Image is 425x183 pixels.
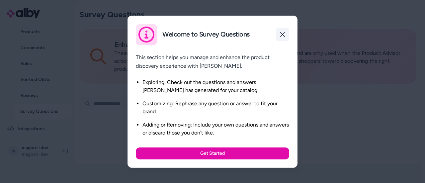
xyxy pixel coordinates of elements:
button: Get Started [136,147,289,159]
li: Exploring: Check out the questions and answers [PERSON_NAME] has generated for your catalog. [142,78,289,94]
li: Customizing: Rephrase any question or answer to fit your brand. [142,100,289,116]
p: This section helps you manage and enhance the product discovery experience with [PERSON_NAME]. [136,53,289,70]
h2: Welcome to Survey Questions [162,30,250,39]
li: Adding or Removing: Include your own questions and answers or discard those you don't like. [142,121,289,137]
